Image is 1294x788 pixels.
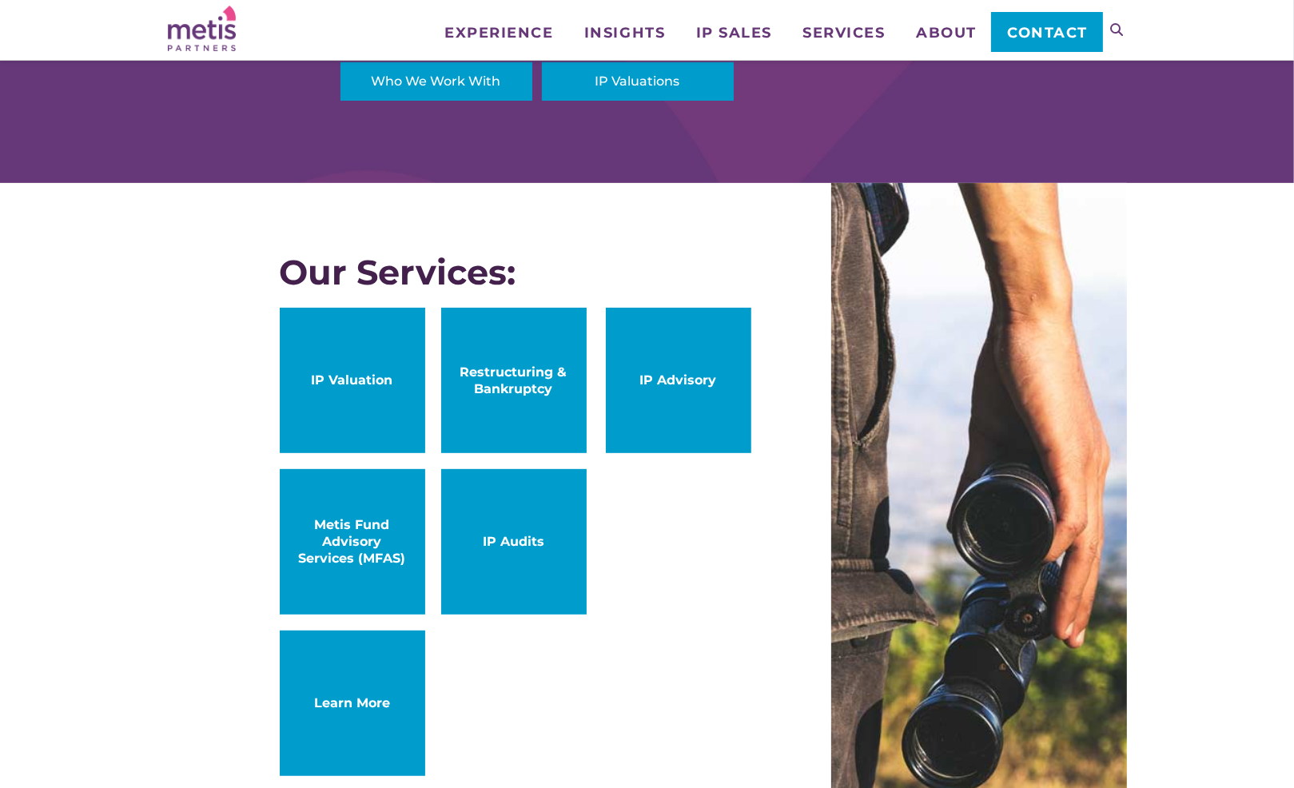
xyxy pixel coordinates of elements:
[280,253,751,292] div: Our Services:
[991,12,1102,52] a: Contact
[622,372,735,389] span: IP Advisory
[168,6,236,51] img: Metis Partners
[606,308,751,453] a: IP Advisory
[1007,26,1088,40] span: Contact
[280,308,425,453] a: IP Valuation
[296,517,409,567] span: Metis Fund Advisory Services (MFAS)
[542,62,734,101] a: IP Valuations
[696,26,772,40] span: IP Sales
[280,469,425,615] a: Metis Fund Advisory Services (MFAS)
[441,308,587,453] a: Restructuring & Bankruptcy
[916,26,977,40] span: About
[441,469,587,615] a: IP Audits
[296,372,409,389] span: IP Valuation
[444,26,553,40] span: Experience
[340,62,532,101] a: Who We Work With
[802,26,885,40] span: Services
[584,26,665,40] span: Insights
[457,364,571,397] span: Restructuring & Bankruptcy
[296,695,409,712] span: Learn More
[280,631,425,776] a: Learn More
[457,534,571,551] span: IP Audits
